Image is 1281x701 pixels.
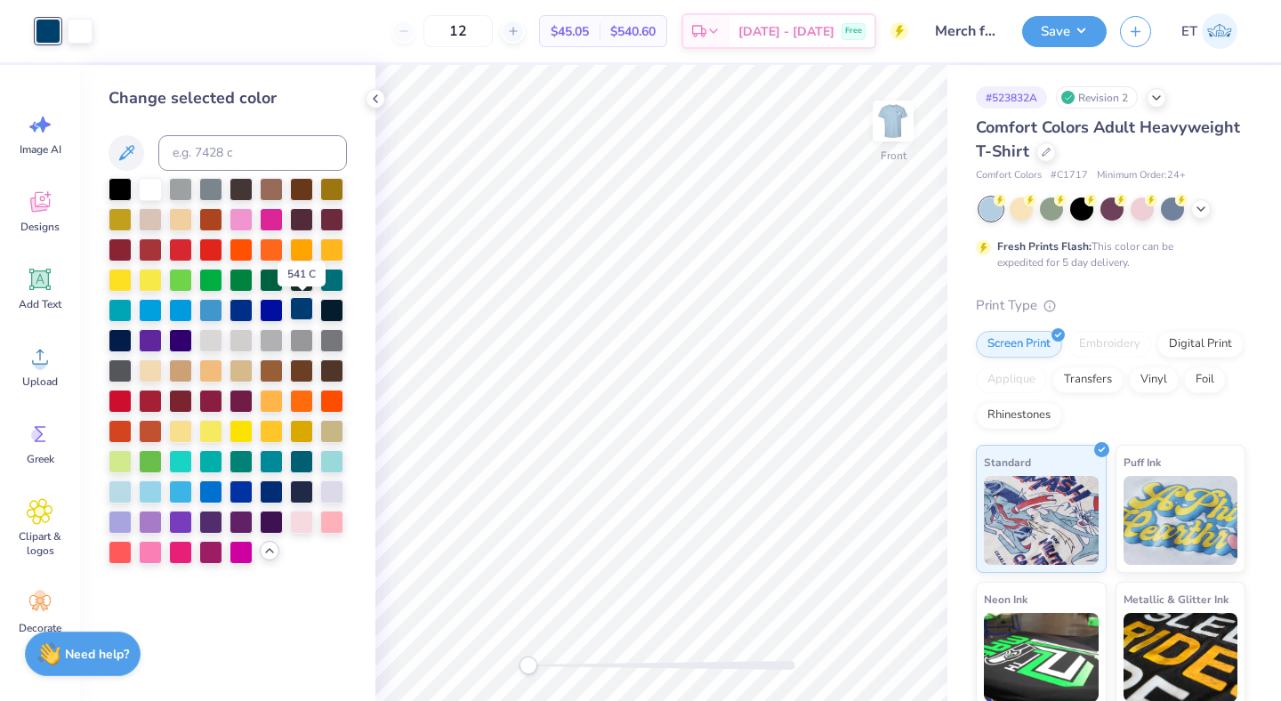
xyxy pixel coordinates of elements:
[1124,476,1238,565] img: Puff Ink
[1067,331,1152,358] div: Embroidery
[738,22,834,41] span: [DATE] - [DATE]
[1124,453,1161,471] span: Puff Ink
[1052,367,1124,393] div: Transfers
[1184,367,1226,393] div: Foil
[520,657,537,674] div: Accessibility label
[65,646,129,663] strong: Need help?
[1051,168,1088,183] span: # C1717
[976,86,1047,109] div: # 523832A
[1181,21,1197,42] span: ET
[1124,590,1229,608] span: Metallic & Glitter Ink
[976,367,1047,393] div: Applique
[22,375,58,389] span: Upload
[976,295,1245,316] div: Print Type
[875,103,911,139] img: Front
[11,529,69,558] span: Clipart & logos
[158,135,347,171] input: e.g. 7428 c
[976,402,1062,429] div: Rhinestones
[20,220,60,234] span: Designs
[1056,86,1138,109] div: Revision 2
[984,590,1027,608] span: Neon Ink
[845,25,862,37] span: Free
[984,476,1099,565] img: Standard
[1157,331,1244,358] div: Digital Print
[1173,13,1245,49] a: ET
[20,142,61,157] span: Image AI
[19,297,61,311] span: Add Text
[423,15,493,47] input: – –
[881,148,906,164] div: Front
[19,621,61,635] span: Decorate
[976,331,1062,358] div: Screen Print
[997,239,1092,254] strong: Fresh Prints Flash:
[610,22,656,41] span: $540.60
[997,238,1216,270] div: This color can be expedited for 5 day delivery.
[109,86,347,110] div: Change selected color
[984,453,1031,471] span: Standard
[976,117,1240,162] span: Comfort Colors Adult Heavyweight T-Shirt
[1202,13,1237,49] img: Elaina Thomas
[1129,367,1179,393] div: Vinyl
[551,22,589,41] span: $45.05
[1022,16,1107,47] button: Save
[27,452,54,466] span: Greek
[278,262,326,286] div: 541 C
[1097,168,1186,183] span: Minimum Order: 24 +
[976,168,1042,183] span: Comfort Colors
[922,13,1009,49] input: Untitled Design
